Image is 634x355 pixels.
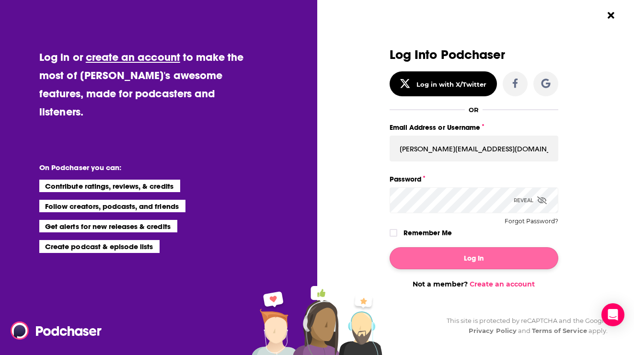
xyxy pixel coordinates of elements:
a: Podchaser - Follow, Share and Rate Podcasts [11,321,95,340]
li: Create podcast & episode lists [39,240,160,252]
label: Password [390,173,558,185]
a: Create an account [470,280,535,288]
div: Open Intercom Messenger [601,303,624,326]
li: Get alerts for new releases & credits [39,220,177,232]
button: Log In [390,247,558,269]
div: OR [469,106,479,114]
a: create an account [86,50,180,64]
label: Remember Me [403,227,452,239]
li: Contribute ratings, reviews, & credits [39,180,180,192]
li: On Podchaser you can: [39,163,231,172]
label: Email Address or Username [390,121,558,134]
button: Forgot Password? [505,218,558,225]
h3: Log Into Podchaser [390,48,558,62]
input: Email Address or Username [390,136,558,161]
a: Privacy Policy [469,327,517,334]
img: Podchaser - Follow, Share and Rate Podcasts [11,321,103,340]
div: This site is protected by reCAPTCHA and the Google and apply. [439,316,608,336]
a: Terms of Service [532,327,587,334]
button: Close Button [602,6,620,24]
li: Follow creators, podcasts, and friends [39,200,185,212]
button: Log in with X/Twitter [390,71,497,96]
div: Reveal [514,187,547,213]
div: Log in with X/Twitter [416,80,487,88]
div: Not a member? [390,280,558,288]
